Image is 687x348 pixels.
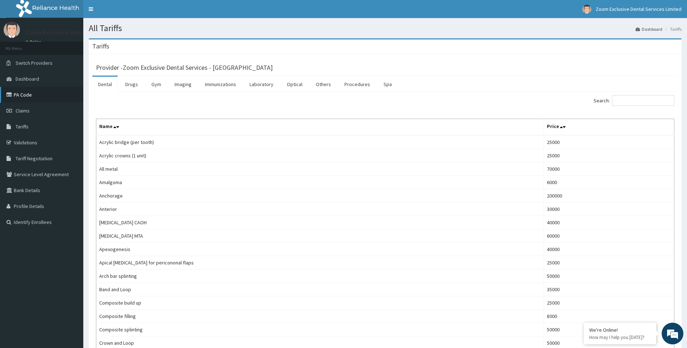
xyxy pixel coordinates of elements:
[544,323,674,336] td: 50000
[96,189,544,203] td: Anchorage
[96,203,544,216] td: Anterior
[663,26,682,32] li: Tariffs
[244,77,279,92] a: Laboratory
[281,77,308,92] a: Optical
[582,5,591,14] img: User Image
[544,176,674,189] td: 6000
[544,203,674,216] td: 30000
[16,123,29,130] span: Tariffs
[96,229,544,243] td: [MEDICAL_DATA] MTA
[544,149,674,162] td: 25000
[96,162,544,176] td: All metal
[42,91,100,164] span: We're online!
[120,77,144,92] a: Drugs
[589,334,651,340] p: How may I help you today?
[96,176,544,189] td: Amalgoma
[544,270,674,283] td: 50000
[16,155,53,162] span: Tariff Negotiation
[146,77,167,92] a: Gym
[96,135,544,149] td: Acrylic bridge (per tooth)
[636,26,662,32] a: Dashboard
[16,107,30,114] span: Claims
[92,43,109,50] h3: Tariffs
[96,119,544,136] th: Name
[96,149,544,162] td: Acrylic crowns (1 unit)
[96,216,544,229] td: [MEDICAL_DATA] CAOH
[378,77,398,92] a: Spa
[544,310,674,323] td: 8000
[16,76,39,82] span: Dashboard
[169,77,197,92] a: Imaging
[596,6,682,12] span: Zoom Exclusive Dental Services Limited
[199,77,242,92] a: Immunizations
[544,229,674,243] td: 60000
[96,323,544,336] td: Composite splinting
[96,243,544,256] td: Apexogenesis
[544,283,674,296] td: 35000
[4,22,20,38] img: User Image
[96,283,544,296] td: Band and Loop
[310,77,337,92] a: Others
[119,4,136,21] div: Minimize live chat window
[25,39,43,44] a: Online
[589,327,651,333] div: We're Online!
[544,119,674,136] th: Price
[612,95,674,106] input: Search:
[96,296,544,310] td: Composite build up
[38,41,122,50] div: Chat with us now
[96,270,544,283] td: Arch bar splinting
[25,29,137,36] p: Zoom Exclusive Dental Services Limited
[339,77,376,92] a: Procedures
[96,64,273,71] h3: Provider - Zoom Exclusive Dental Services - [GEOGRAPHIC_DATA]
[544,162,674,176] td: 70000
[544,256,674,270] td: 25000
[544,216,674,229] td: 40000
[4,198,138,223] textarea: Type your message and hit 'Enter'
[92,77,118,92] a: Dental
[96,310,544,323] td: Composite filling
[16,60,53,66] span: Switch Providers
[96,256,544,270] td: Apical [MEDICAL_DATA] for pericononal flaps
[544,189,674,203] td: 200000
[544,135,674,149] td: 25000
[594,95,674,106] label: Search:
[544,243,674,256] td: 40000
[544,296,674,310] td: 25000
[89,24,682,33] h1: All Tariffs
[13,36,29,54] img: d_794563401_company_1708531726252_794563401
